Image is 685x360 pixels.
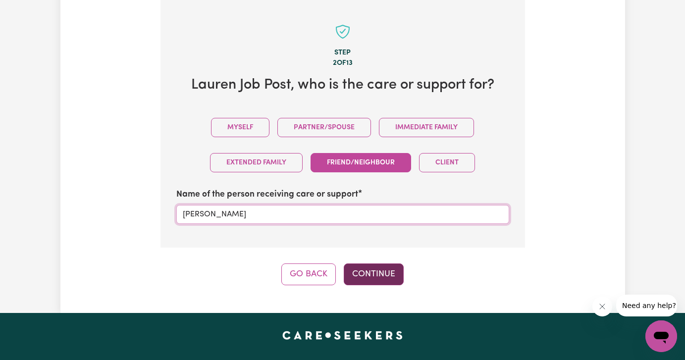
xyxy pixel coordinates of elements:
button: Go Back [281,263,336,285]
label: Name of the person receiving care or support [176,188,358,201]
button: Friend/Neighbour [311,153,411,172]
button: Partner/Spouse [277,118,371,137]
button: Extended Family [210,153,303,172]
iframe: Button to launch messaging window [645,320,677,352]
iframe: Close message [592,297,612,316]
iframe: Message from company [616,295,677,316]
div: 2 of 13 [176,58,509,69]
a: Careseekers home page [282,331,403,339]
h2: Lauren Job Post , who is the care or support for? [176,77,509,94]
button: Continue [344,263,404,285]
button: Client [419,153,475,172]
div: Step [176,48,509,58]
button: Myself [211,118,269,137]
input: e.g. Martha Kent [176,205,509,224]
button: Immediate Family [379,118,474,137]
